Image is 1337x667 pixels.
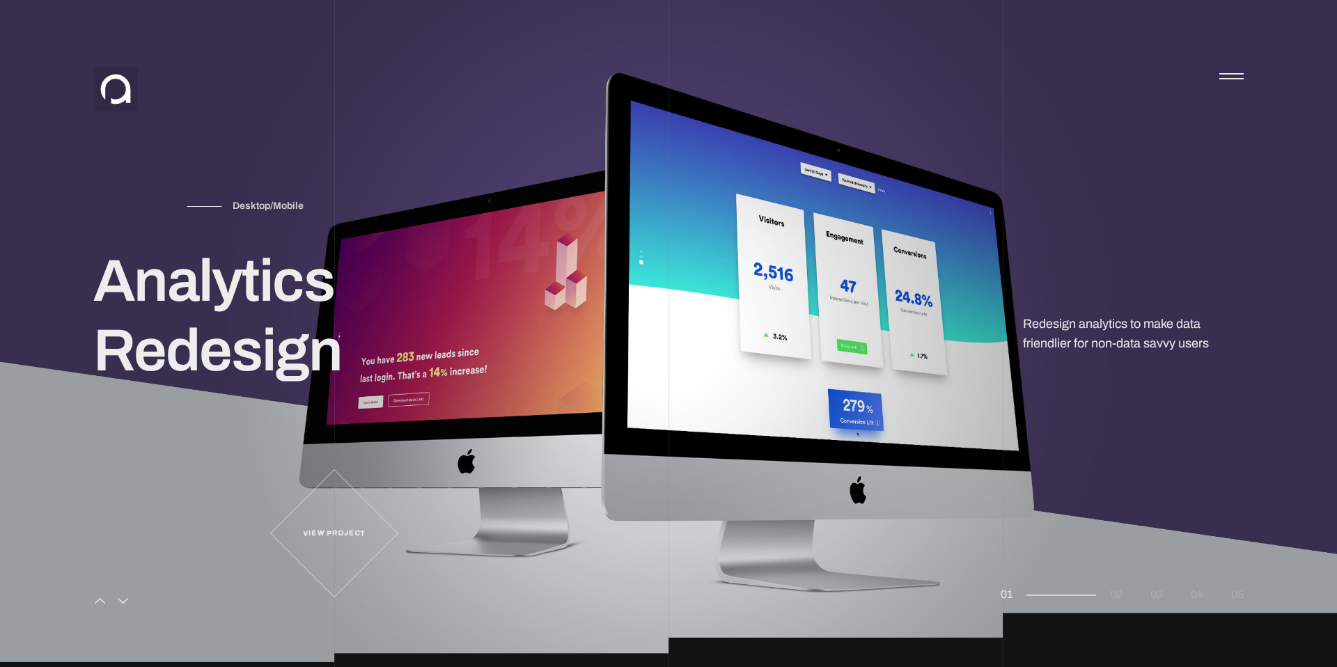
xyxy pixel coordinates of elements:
wrap: View Project [289,530,380,537]
span: Go to slide 3 [1150,589,1191,600]
div: Previous slide [93,595,107,607]
a: View Project [270,469,398,597]
span: Go to slide 1 [1001,589,1110,600]
span: Go to slide 2 [1110,589,1150,600]
span: Go to slide 4 [1191,589,1231,600]
div: Next slide [117,595,131,607]
img: Alan Pan Logo [93,67,138,111]
span: Go to slide 5 [1231,589,1244,600]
